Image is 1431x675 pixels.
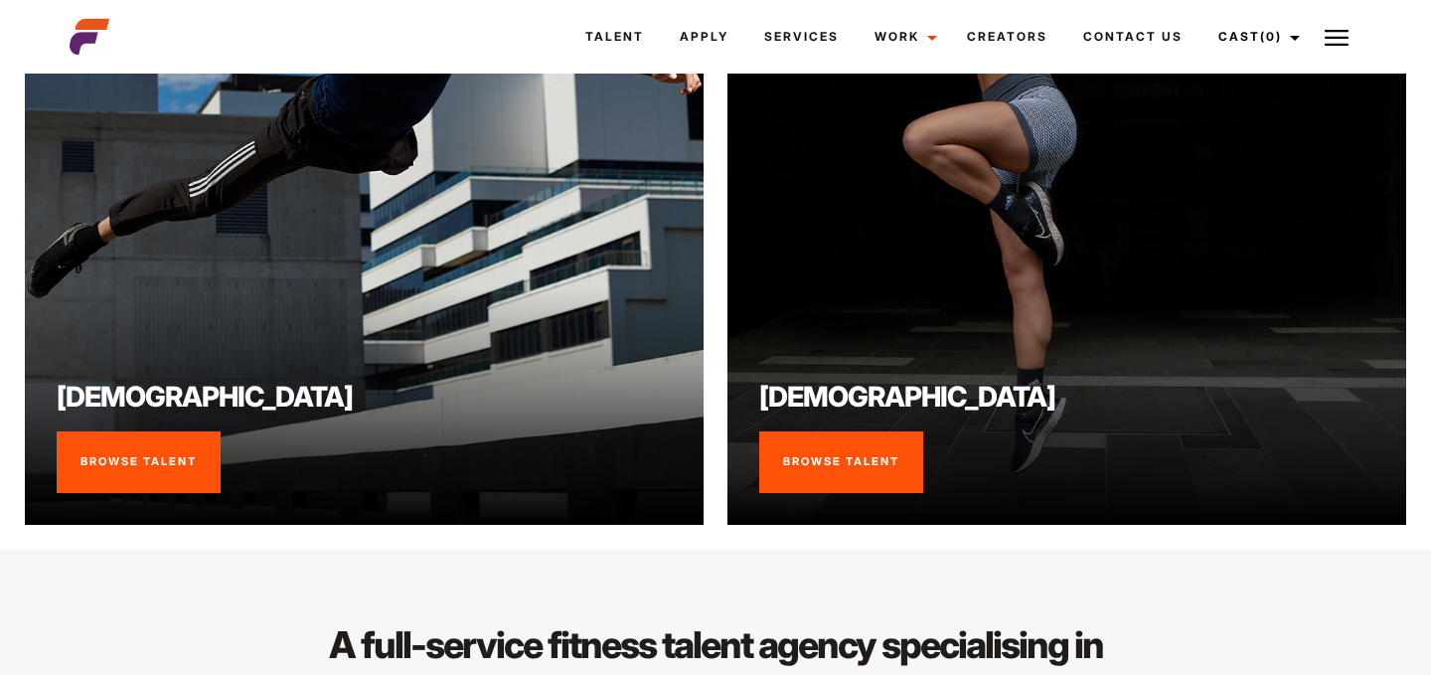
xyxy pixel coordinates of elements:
[662,10,746,64] a: Apply
[759,378,1374,416] h3: [DEMOGRAPHIC_DATA]
[857,10,949,64] a: Work
[949,10,1065,64] a: Creators
[1065,10,1200,64] a: Contact Us
[1200,10,1312,64] a: Cast(0)
[1260,29,1282,44] span: (0)
[759,431,923,493] a: Browse Talent
[1325,26,1349,50] img: Burger icon
[57,378,672,416] h3: [DEMOGRAPHIC_DATA]
[746,10,857,64] a: Services
[70,17,109,57] img: cropped-aefm-brand-fav-22-square.png
[57,431,221,493] a: Browse Talent
[567,10,662,64] a: Talent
